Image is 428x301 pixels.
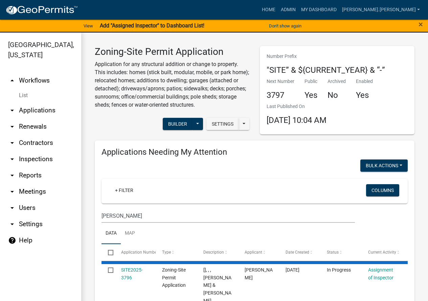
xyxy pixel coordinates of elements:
datatable-header-cell: Select [102,244,114,260]
span: × [419,20,423,29]
p: Archived [328,78,346,85]
datatable-header-cell: Application Number [114,244,156,260]
p: Application for any structural addition or change to property. This includes: homes (stick built,... [95,60,250,109]
i: arrow_drop_down [8,106,16,114]
datatable-header-cell: Applicant [238,244,279,260]
i: arrow_drop_down [8,204,16,212]
span: Status [327,250,339,255]
datatable-header-cell: Status [320,244,362,260]
i: arrow_drop_down [8,123,16,131]
p: Enabled [356,78,373,85]
button: Builder [163,118,193,130]
span: Type [162,250,171,255]
a: Admin [278,3,298,16]
a: [PERSON_NAME].[PERSON_NAME] [339,3,423,16]
span: In Progress [327,267,351,273]
button: Don't show again [266,20,304,31]
span: 08/13/2025 [286,267,299,273]
h4: "SITE” & ${CURRENT_YEAR} & “-” [267,65,385,75]
span: Current Activity [368,250,396,255]
button: Bulk Actions [360,159,408,172]
a: Data [102,223,121,244]
i: arrow_drop_down [8,188,16,196]
i: arrow_drop_up [8,77,16,85]
h4: Applications Needing My Attention [102,147,408,157]
i: arrow_drop_down [8,139,16,147]
strong: Add "Assigned Inspector" to Dashboard List! [100,22,204,29]
datatable-header-cell: Type [156,244,197,260]
h4: 3797 [267,90,294,100]
datatable-header-cell: Date Created [279,244,320,260]
p: Next Number [267,78,294,85]
h3: Zoning-Site Permit Application [95,46,250,58]
a: + Filter [110,184,139,196]
a: Home [259,3,278,16]
datatable-header-cell: Description [197,244,238,260]
span: Zoning-Site Permit Application [162,267,186,288]
i: arrow_drop_down [8,171,16,179]
h4: No [328,90,346,100]
a: My Dashboard [298,3,339,16]
input: Search for applications [102,209,355,223]
p: Number Prefix [267,53,385,60]
i: arrow_drop_down [8,220,16,228]
span: Description [203,250,224,255]
span: Date Created [286,250,309,255]
a: Assignment of Inspector [368,267,393,280]
h4: Yes [356,90,373,100]
datatable-header-cell: Current Activity [361,244,403,260]
span: Jeff Molander [245,267,273,280]
span: Applicant [245,250,262,255]
button: Columns [366,184,399,196]
p: Last Published On [267,103,326,110]
a: View [81,20,96,31]
a: SITE2025-3796 [121,267,143,280]
span: [DATE] 10:04 AM [267,115,326,125]
i: arrow_drop_down [8,155,16,163]
button: Settings [206,118,239,130]
span: Application Number [121,250,158,255]
button: Close [419,20,423,28]
p: Public [305,78,317,85]
a: Map [121,223,139,244]
h4: Yes [305,90,317,100]
i: help [8,236,16,244]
